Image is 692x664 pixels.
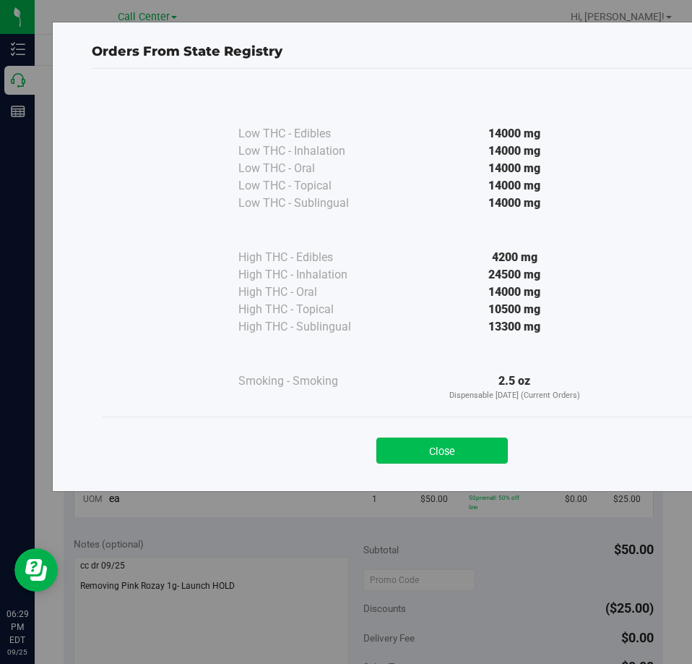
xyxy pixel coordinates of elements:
div: Low THC - Topical [238,177,383,195]
div: 24500 mg [383,266,646,284]
div: 14000 mg [383,177,646,195]
div: Low THC - Oral [238,160,383,177]
div: Low THC - Edibles [238,125,383,142]
div: 4200 mg [383,249,646,266]
div: High THC - Topical [238,301,383,318]
div: High THC - Edibles [238,249,383,266]
div: High THC - Inhalation [238,266,383,284]
iframe: Resource center [14,548,58,592]
div: High THC - Sublingual [238,318,383,336]
div: 14000 mg [383,125,646,142]
p: Dispensable [DATE] (Current Orders) [383,390,646,402]
span: Orders From State Registry [92,43,282,59]
div: 14000 mg [383,142,646,160]
div: Low THC - Sublingual [238,195,383,212]
div: Smoking - Smoking [238,373,383,390]
div: 14000 mg [383,195,646,212]
div: 14000 mg [383,160,646,177]
div: High THC - Oral [238,284,383,301]
div: 2.5 oz [383,373,646,402]
div: Low THC - Inhalation [238,142,383,160]
div: 13300 mg [383,318,646,336]
div: 10500 mg [383,301,646,318]
div: 14000 mg [383,284,646,301]
button: Close [376,438,508,464]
